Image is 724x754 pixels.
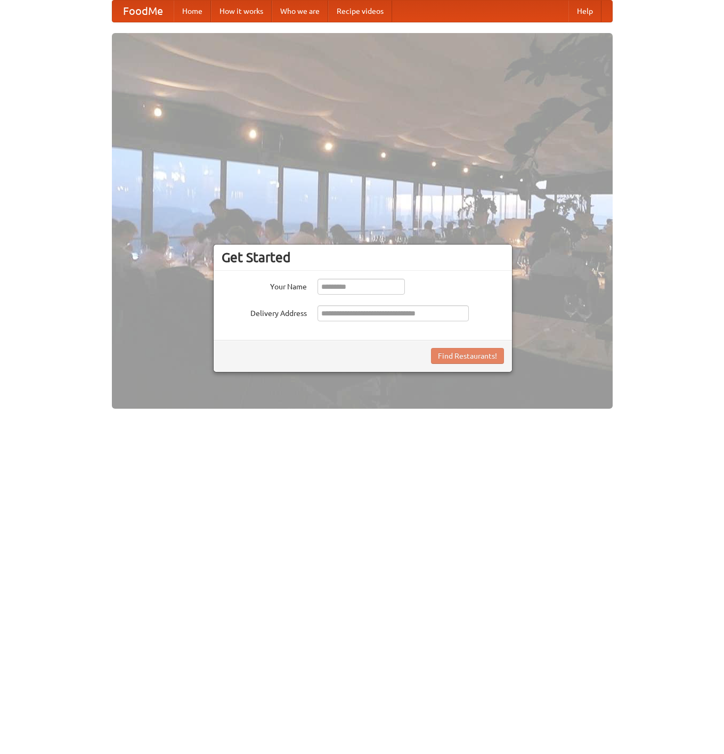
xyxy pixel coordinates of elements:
[431,348,504,364] button: Find Restaurants!
[222,279,307,292] label: Your Name
[328,1,392,22] a: Recipe videos
[112,1,174,22] a: FoodMe
[222,305,307,319] label: Delivery Address
[222,249,504,265] h3: Get Started
[568,1,601,22] a: Help
[211,1,272,22] a: How it works
[272,1,328,22] a: Who we are
[174,1,211,22] a: Home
